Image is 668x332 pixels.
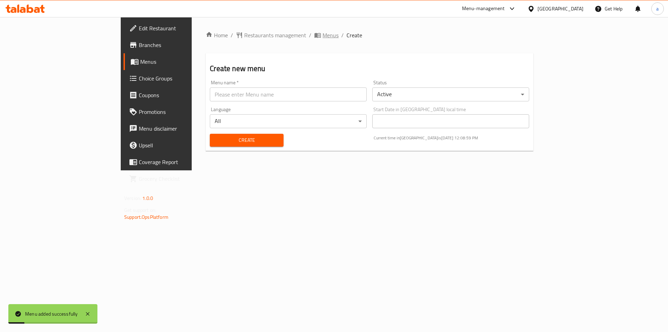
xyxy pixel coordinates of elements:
[124,170,232,187] a: Grocery Checklist
[124,154,232,170] a: Coverage Report
[236,31,306,39] a: Restaurants management
[210,134,283,147] button: Create
[462,5,505,13] div: Menu-management
[139,41,227,49] span: Branches
[309,31,311,39] li: /
[341,31,344,39] li: /
[124,70,232,87] a: Choice Groups
[210,63,529,74] h2: Create new menu
[314,31,339,39] a: Menus
[139,74,227,83] span: Choice Groups
[124,194,141,203] span: Version:
[139,175,227,183] span: Grocery Checklist
[139,24,227,32] span: Edit Restaurant
[124,53,232,70] a: Menus
[210,87,367,101] input: Please enter Menu name
[656,5,659,13] span: a
[124,20,232,37] a: Edit Restaurant
[538,5,583,13] div: [GEOGRAPHIC_DATA]
[142,194,153,203] span: 1.0.0
[347,31,362,39] span: Create
[372,87,529,101] div: Active
[124,120,232,137] a: Menu disclaimer
[124,213,168,222] a: Support.OpsPlatform
[323,31,339,39] span: Menus
[139,91,227,99] span: Coupons
[140,57,227,66] span: Menus
[124,37,232,53] a: Branches
[139,108,227,116] span: Promotions
[139,124,227,133] span: Menu disclaimer
[374,135,529,141] p: Current time in [GEOGRAPHIC_DATA] is [DATE] 12:08:59 PM
[210,114,367,128] div: All
[124,87,232,103] a: Coupons
[244,31,306,39] span: Restaurants management
[124,103,232,120] a: Promotions
[139,141,227,149] span: Upsell
[139,158,227,166] span: Coverage Report
[215,136,278,145] span: Create
[206,31,533,39] nav: breadcrumb
[124,137,232,154] a: Upsell
[25,310,78,318] div: Menu added successfully
[124,206,156,215] span: Get support on:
